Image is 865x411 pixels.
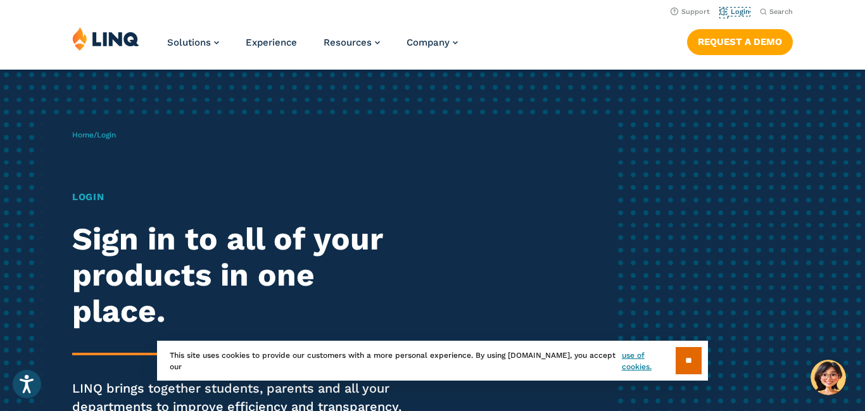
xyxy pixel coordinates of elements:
[671,8,710,16] a: Support
[72,130,116,139] span: /
[760,7,793,16] button: Open Search Bar
[157,341,708,381] div: This site uses cookies to provide our customers with a more personal experience. By using [DOMAIN...
[407,37,458,48] a: Company
[720,8,750,16] a: Login
[687,29,793,54] a: Request a Demo
[72,130,94,139] a: Home
[167,37,219,48] a: Solutions
[246,37,297,48] a: Experience
[769,8,793,16] span: Search
[324,37,372,48] span: Resources
[167,27,458,68] nav: Primary Navigation
[811,360,846,395] button: Hello, have a question? Let’s chat.
[72,27,139,51] img: LINQ | K‑12 Software
[97,130,116,139] span: Login
[72,221,405,329] h2: Sign in to all of your products in one place.
[407,37,450,48] span: Company
[324,37,380,48] a: Resources
[622,350,676,372] a: use of cookies.
[167,37,211,48] span: Solutions
[72,190,405,205] h1: Login
[687,27,793,54] nav: Button Navigation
